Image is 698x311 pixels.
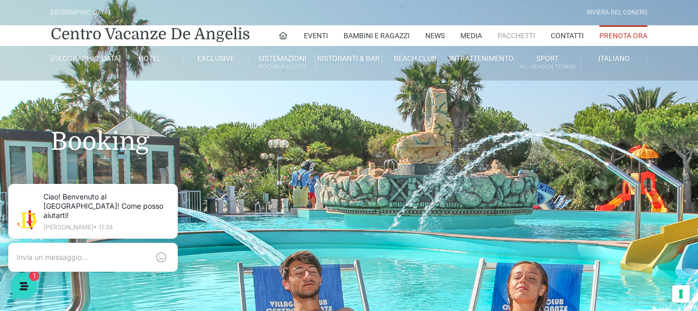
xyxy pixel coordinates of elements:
p: Aiuto [159,230,174,240]
span: Italiano [598,54,630,63]
p: 8 s fa [175,99,190,108]
span: Le tue conversazioni [17,83,88,91]
div: [GEOGRAPHIC_DATA] [51,8,110,18]
a: Eventi [304,25,328,46]
p: Home [31,230,49,240]
a: News [425,25,445,46]
span: Trova una risposta [17,172,81,180]
small: All Season Tennis [515,62,580,72]
a: SistemazioniRooms & Suites [250,54,316,73]
a: [PERSON_NAME]Ciao! Benvenuto al [GEOGRAPHIC_DATA]! Come posso aiutarti!8 s fa1 [12,95,194,126]
button: Le tue preferenze relative al consenso per le tecnologie di tracciamento [672,285,690,303]
img: light [23,38,43,59]
button: 1Messaggi [72,216,135,240]
a: Prenota Ora [599,25,647,46]
a: Ristoranti & Bar [316,54,382,63]
small: Rooms & Suites [250,62,315,72]
h1: Booking [51,81,647,172]
input: Cerca un articolo... [23,194,169,204]
span: 1 [103,215,111,222]
a: Beach Club [382,54,448,63]
p: Ciao! Benvenuto al [GEOGRAPHIC_DATA]! Come posso aiutarti! [43,112,168,122]
a: Pacchetti [498,25,535,46]
a: Italiano [581,54,647,63]
span: [PERSON_NAME] [43,99,168,110]
span: 1 [180,112,190,122]
a: Intrattenimento [448,54,515,63]
iframe: Customerly Messenger Launcher [8,271,39,302]
a: SportAll Season Tennis [515,54,581,73]
a: Apri Centro Assistenza [110,172,190,180]
a: Hotel [117,54,183,63]
span: Inizia una conversazione [67,136,152,145]
a: [GEOGRAPHIC_DATA] [51,54,117,63]
a: Bambini e Ragazzi [344,25,410,46]
p: Ciao! Benvenuto al [GEOGRAPHIC_DATA]! Come posso aiutarti! [50,21,176,49]
p: La nostra missione è rendere la tua esperienza straordinaria! [8,45,174,66]
img: light [17,100,37,121]
a: [DEMOGRAPHIC_DATA] tutto [92,83,190,91]
a: Media [460,25,482,46]
button: Home [8,216,72,240]
a: Contatti [551,25,584,46]
p: Messaggi [89,230,117,240]
h2: Ciao da De Angelis Resort 👋 [8,8,174,41]
div: Riviera Del Conero [587,8,647,18]
a: Centro Vacanze De Angelis [51,24,250,44]
a: Exclusive [183,54,250,63]
button: Aiuto [135,216,198,240]
button: Inizia una conversazione [17,130,190,151]
p: [PERSON_NAME] • 11:34 [50,53,176,59]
